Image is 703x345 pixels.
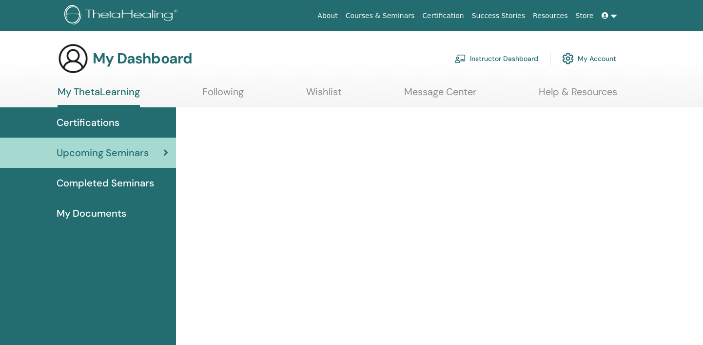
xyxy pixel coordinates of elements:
[57,176,154,190] span: Completed Seminars
[418,7,468,25] a: Certification
[454,54,466,63] img: chalkboard-teacher.svg
[93,50,192,67] h3: My Dashboard
[58,43,89,74] img: generic-user-icon.jpg
[58,86,140,107] a: My ThetaLearning
[562,50,574,67] img: cog.svg
[313,7,341,25] a: About
[342,7,419,25] a: Courses & Seminars
[454,48,538,69] a: Instructor Dashboard
[404,86,476,105] a: Message Center
[57,115,119,130] span: Certifications
[468,7,529,25] a: Success Stories
[572,7,598,25] a: Store
[529,7,572,25] a: Resources
[64,5,181,27] img: logo.png
[562,48,616,69] a: My Account
[202,86,244,105] a: Following
[539,86,617,105] a: Help & Resources
[57,206,126,221] span: My Documents
[306,86,342,105] a: Wishlist
[57,145,149,160] span: Upcoming Seminars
